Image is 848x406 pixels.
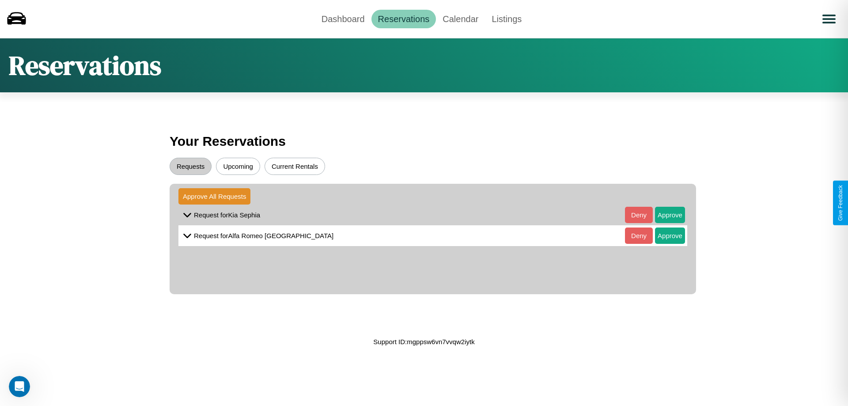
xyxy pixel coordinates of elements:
[436,10,485,28] a: Calendar
[373,336,474,348] p: Support ID: mgppsw6vn7vvqw2iytk
[170,158,212,175] button: Requests
[817,7,841,31] button: Open menu
[170,129,678,153] h3: Your Reservations
[837,185,844,221] div: Give Feedback
[625,207,653,223] button: Deny
[194,230,333,242] p: Request for Alfa Romeo [GEOGRAPHIC_DATA]
[178,188,250,205] button: Approve All Requests
[485,10,528,28] a: Listings
[9,376,30,397] iframe: Intercom live chat
[655,207,685,223] button: Approve
[655,228,685,244] button: Approve
[625,228,653,244] button: Deny
[9,47,161,83] h1: Reservations
[216,158,260,175] button: Upcoming
[371,10,436,28] a: Reservations
[265,158,325,175] button: Current Rentals
[194,209,260,221] p: Request for Kia Sephia
[315,10,371,28] a: Dashboard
